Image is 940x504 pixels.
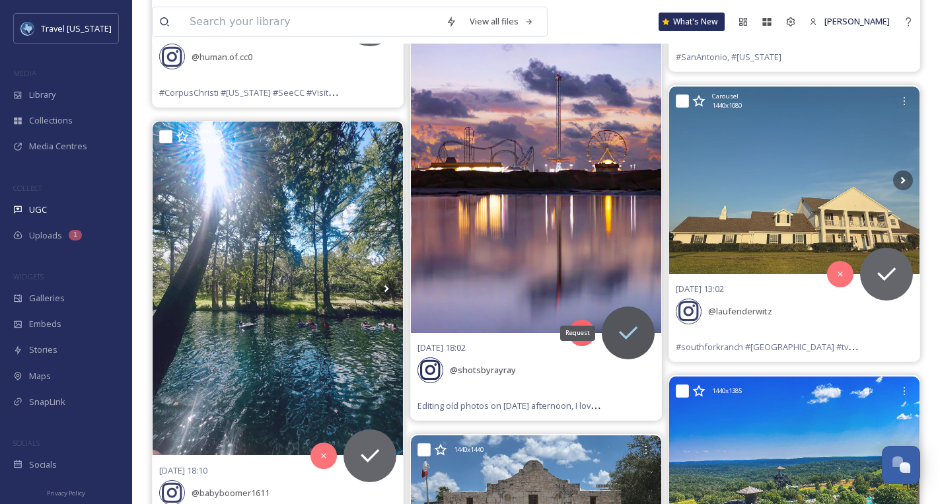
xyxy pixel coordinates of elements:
span: Maps [29,370,51,382]
span: [PERSON_NAME] [824,15,890,27]
span: WIDGETS [13,271,44,281]
span: 1440 x 1440 [454,445,484,454]
input: Search your library [183,7,439,36]
span: @ laufenderwitz [708,305,772,317]
span: UGC [29,203,47,216]
img: ✨ Just stumbled upon one of the most unexpected gems in Texas – Blue Hole Regional Park! 💦🌿 Imagi... [153,122,403,455]
span: Carousel [196,127,222,136]
span: Travel [US_STATE] [41,22,112,34]
img: images%20%281%29.jpeg [21,22,34,35]
span: Carousel [712,92,739,101]
span: #SanAntonio, #[US_STATE] [676,51,781,63]
span: Stories [29,343,57,356]
div: 1 [69,230,82,240]
span: [DATE] 18:02 [417,342,466,353]
span: [DATE] 13:02 [676,283,724,295]
button: Open Chat [882,446,920,484]
span: COLLECT [13,183,42,193]
span: @ human.of.cc0 [192,51,252,63]
div: Request [560,326,595,340]
span: MEDIA [13,68,36,78]
span: SnapLink [29,396,65,408]
span: @ babyboomer1611 [192,487,270,499]
span: Socials [29,458,57,471]
span: Embeds [29,318,61,330]
span: [DATE] 18:10 [159,464,207,476]
a: Privacy Policy [47,484,85,500]
span: Library [29,89,55,101]
span: Galleries [29,292,65,305]
span: 1440 x 1080 [712,101,742,110]
span: @ shotsbyrayray [450,364,516,376]
span: Media Centres [29,140,87,153]
span: Uploads [29,229,62,242]
span: Collections [29,114,73,127]
a: [PERSON_NAME] [803,9,896,34]
a: What's New [659,13,725,31]
span: Privacy Policy [47,489,85,497]
span: SOCIALS [13,438,40,448]
a: View all files [463,9,540,34]
img: #southforkranch #dallas #tvseries #texas #usa #unitedstates #ranch #travel #travelling #travelthe... [669,87,920,274]
span: 1440 x 1385 [712,386,742,396]
span: 1440 x 1920 [196,137,225,146]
